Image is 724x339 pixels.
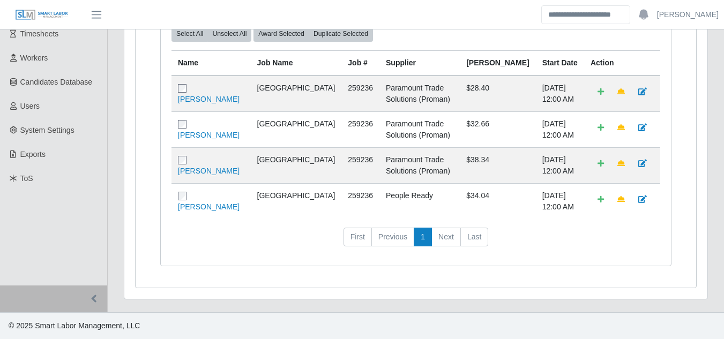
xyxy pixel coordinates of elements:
td: [GEOGRAPHIC_DATA] [251,111,342,147]
button: Duplicate Selected [309,26,373,41]
td: [GEOGRAPHIC_DATA] [251,183,342,219]
th: Job Name [251,50,342,76]
td: 259236 [341,147,379,183]
td: $28.40 [460,76,535,112]
th: Name [171,50,251,76]
td: $32.66 [460,111,535,147]
td: [DATE] 12:00 AM [536,183,584,219]
td: Paramount Trade Solutions (Proman) [379,111,460,147]
th: Action [584,50,660,76]
th: Job # [341,50,379,76]
td: [DATE] 12:00 AM [536,147,584,183]
td: 259236 [341,76,379,112]
a: Make Team Lead [610,82,632,101]
a: Add Default Cost Code [591,154,611,173]
span: System Settings [20,126,74,134]
th: Supplier [379,50,460,76]
button: Unselect All [207,26,251,41]
td: 259236 [341,183,379,219]
a: [PERSON_NAME] [657,9,719,20]
td: Paramount Trade Solutions (Proman) [379,76,460,112]
button: Select All [171,26,208,41]
a: Make Team Lead [610,190,632,209]
td: [DATE] 12:00 AM [536,111,584,147]
input: Search [541,5,630,24]
span: Workers [20,54,48,62]
a: [PERSON_NAME] [178,95,240,103]
div: bulk actions [253,26,373,41]
button: Award Selected [253,26,309,41]
a: 1 [414,228,432,247]
td: 259236 [341,111,379,147]
a: Make Team Lead [610,154,632,173]
div: bulk actions [171,26,251,41]
a: Add Default Cost Code [591,118,611,137]
span: Timesheets [20,29,59,38]
a: Make Team Lead [610,118,632,137]
a: Add Default Cost Code [591,190,611,209]
td: Paramount Trade Solutions (Proman) [379,147,460,183]
span: Exports [20,150,46,159]
td: [GEOGRAPHIC_DATA] [251,147,342,183]
a: [PERSON_NAME] [178,167,240,175]
td: [DATE] 12:00 AM [536,76,584,112]
span: ToS [20,174,33,183]
span: Users [20,102,40,110]
th: [PERSON_NAME] [460,50,535,76]
td: [GEOGRAPHIC_DATA] [251,76,342,112]
a: [PERSON_NAME] [178,202,240,211]
th: Start Date [536,50,584,76]
a: Add Default Cost Code [591,82,611,101]
td: $34.04 [460,183,535,219]
td: $38.34 [460,147,535,183]
span: © 2025 Smart Labor Management, LLC [9,321,140,330]
img: SLM Logo [15,9,69,21]
nav: pagination [171,228,660,255]
td: People Ready [379,183,460,219]
a: [PERSON_NAME] [178,131,240,139]
span: Candidates Database [20,78,93,86]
